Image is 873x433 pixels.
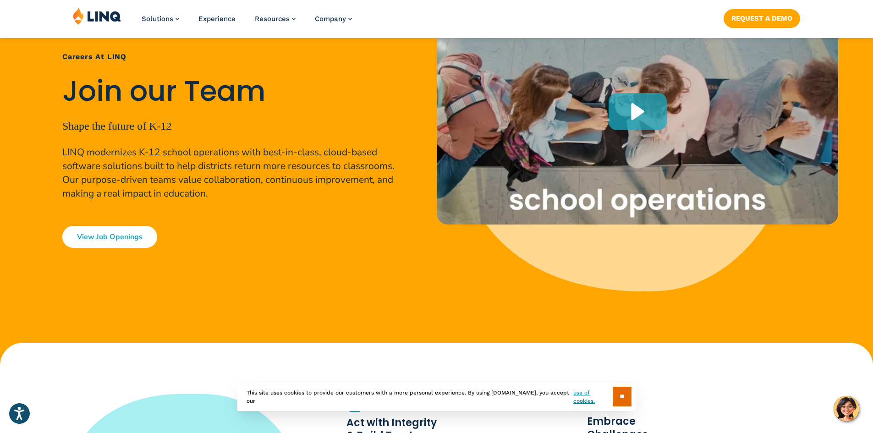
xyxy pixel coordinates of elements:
div: Play [609,93,667,130]
a: Experience [198,15,236,23]
p: Shape the future of K-12 [62,118,401,134]
h2: Join our Team [62,75,401,108]
h1: Careers at LINQ [62,51,401,62]
span: Solutions [142,15,173,23]
a: View Job Openings [62,226,157,248]
p: LINQ modernizes K-12 school operations with best-in-class, cloud-based software solutions built t... [62,145,401,200]
img: LINQ | K‑12 Software [73,7,121,25]
nav: Primary Navigation [142,7,352,38]
nav: Button Navigation [724,7,800,27]
div: This site uses cookies to provide our customers with a more personal experience. By using [DOMAIN... [237,382,636,411]
a: Solutions [142,15,179,23]
span: Resources [255,15,290,23]
span: Company [315,15,346,23]
a: Resources [255,15,296,23]
a: use of cookies. [573,389,612,405]
a: Request a Demo [724,9,800,27]
a: Company [315,15,352,23]
button: Hello, have a question? Let’s chat. [834,396,859,422]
